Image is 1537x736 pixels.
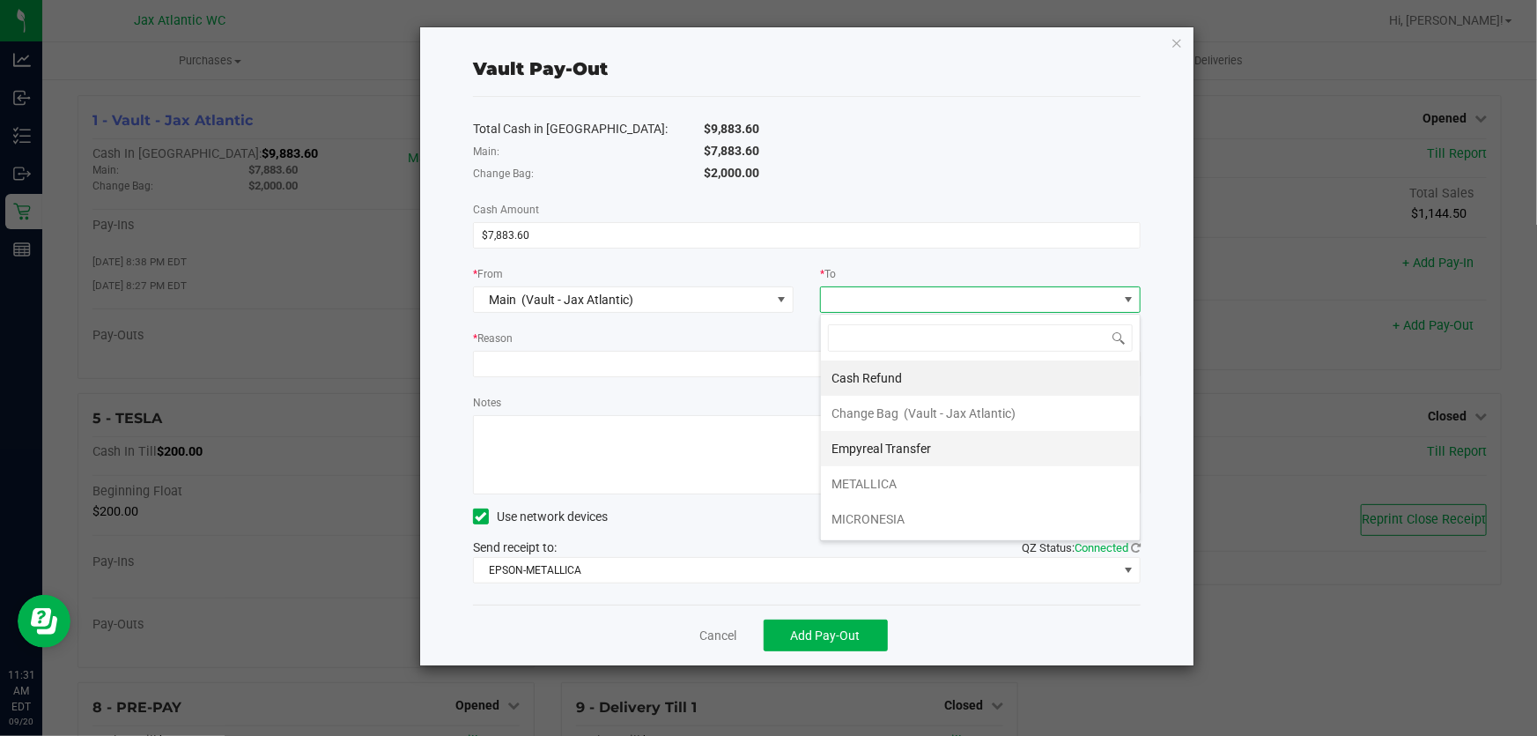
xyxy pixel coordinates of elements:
span: Connected [1075,541,1128,554]
span: Main: [473,145,499,158]
span: MICRONESIA [831,512,905,526]
iframe: Resource center [18,595,70,648]
span: Change Bag [831,406,898,420]
span: QZ Status: [1022,541,1141,554]
label: Notes [473,395,501,411]
span: Send receipt to: [473,540,557,554]
label: Use network devices [473,508,608,526]
span: $2,000.00 [705,166,760,180]
label: Reason [473,331,513,346]
button: Add Pay-Out [764,620,888,651]
span: $9,883.60 [705,122,760,136]
span: $7,883.60 [705,144,760,158]
span: Change Bag: [473,167,534,180]
span: Empyreal Transfer [831,442,931,456]
label: To [820,266,836,282]
span: METALLICA [831,477,897,491]
a: Cancel [700,627,737,645]
span: Add Pay-Out [791,628,861,643]
span: (Vault - Jax Atlantic) [522,293,634,307]
span: Main [490,293,517,307]
span: Cash Amount [473,204,539,216]
div: Vault Pay-Out [473,56,608,82]
label: From [473,266,503,282]
span: Total Cash in [GEOGRAPHIC_DATA]: [473,122,668,136]
span: Cash Refund [831,371,902,385]
span: EPSON-METALLICA [474,558,1118,583]
span: (Vault - Jax Atlantic) [904,406,1016,420]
